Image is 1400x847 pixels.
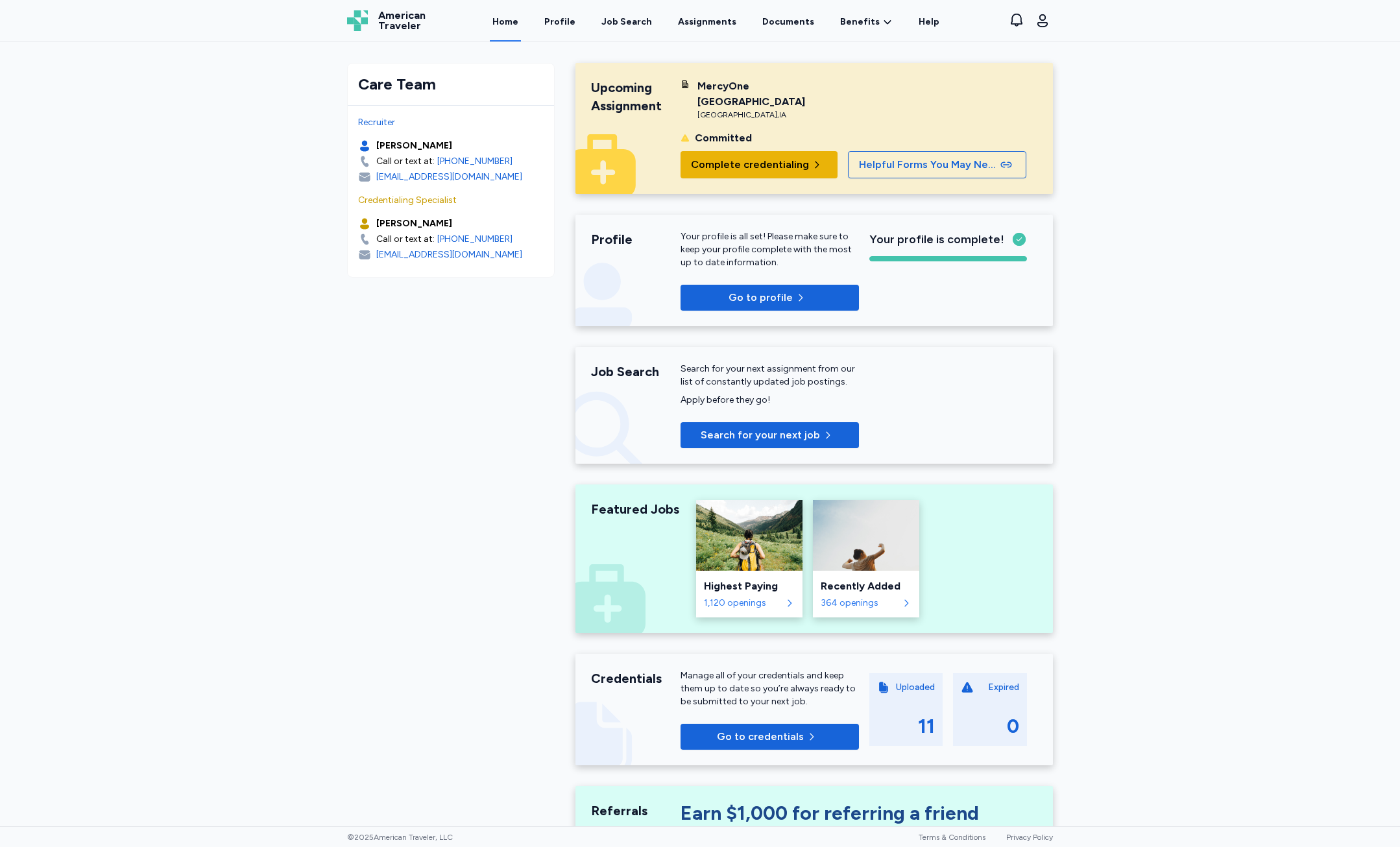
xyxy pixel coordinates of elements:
div: [GEOGRAPHIC_DATA] , IA [697,110,859,120]
a: [PHONE_NUMBER] [437,155,513,168]
span: Helpful Forms You May Need [859,157,998,173]
button: Search for your next job [681,422,859,448]
div: Your profile is all set! Please make sure to keep your profile complete with the most up to date ... [681,230,859,269]
a: Terms & Conditions [919,833,985,842]
a: Privacy Policy [1006,833,1053,842]
div: Referrals [591,802,681,820]
div: Expired [988,681,1019,694]
button: Go to profile [681,285,859,311]
div: Search for your next assignment from our list of constantly updated job postings. [681,363,859,388]
a: Benefits [840,16,893,29]
div: Highest Paying [704,579,795,594]
span: Go to profile [729,290,793,305]
span: American Traveler [378,10,426,31]
div: [PERSON_NAME] [376,217,452,230]
a: [PHONE_NUMBER] [437,233,513,246]
img: Recently Added [813,500,919,571]
span: Search for your next job [701,427,820,443]
div: [EMAIL_ADDRESS][DOMAIN_NAME] [376,248,522,261]
a: Highest PayingHighest Paying1,120 openings [696,500,803,617]
div: 0 [1007,715,1019,738]
div: Call or text at: [376,233,435,246]
button: Helpful Forms You May Need [848,151,1026,178]
span: Complete credentialing [691,157,809,173]
div: Job Search [601,16,652,29]
button: Go to credentials [681,724,859,750]
div: Care Team [358,74,544,95]
a: Recently AddedRecently Added364 openings [813,500,919,617]
img: Logo [347,10,368,31]
span: Your profile is complete! [869,230,1004,248]
div: Upcoming Assignment [591,78,681,115]
span: Go to credentials [717,729,804,745]
div: Credentialing Specialist [358,194,544,207]
div: Earn $1,000 for referring a friend [681,802,1026,830]
a: Home [490,1,521,42]
div: Job Search [591,363,681,381]
div: Call or text at: [376,155,435,168]
div: [PERSON_NAME] [376,139,452,152]
button: Complete credentialing [681,151,838,178]
div: Recently Added [821,579,911,594]
div: MercyOne [GEOGRAPHIC_DATA] [697,78,859,110]
img: Highest Paying [696,500,803,571]
div: Apply before they go! [681,394,859,407]
div: 364 openings [821,597,899,610]
div: 1,120 openings [704,597,782,610]
span: © 2025 American Traveler, LLC [347,832,453,842]
div: [EMAIL_ADDRESS][DOMAIN_NAME] [376,171,522,184]
div: 11 [918,715,935,738]
div: Profile [591,230,681,248]
div: Recruiter [358,116,544,129]
div: Manage all of your credentials and keep them up to date so you’re always ready to be submitted to... [681,669,859,708]
span: Benefits [840,16,880,29]
div: Credentials [591,669,681,687]
div: Featured Jobs [591,500,681,518]
div: Uploaded [896,681,935,694]
div: Committed [695,130,752,146]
